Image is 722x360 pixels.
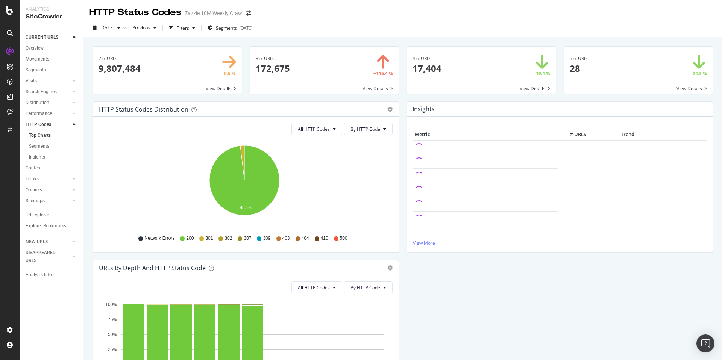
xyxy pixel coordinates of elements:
a: Outlinks [26,186,70,194]
div: SiteCrawler [26,12,77,21]
span: All HTTP Codes [298,126,330,132]
a: Content [26,164,78,172]
div: Segments [29,142,49,150]
span: 302 [224,235,232,242]
button: [DATE] [89,22,123,34]
div: Visits [26,77,37,85]
span: By HTTP Code [350,126,380,132]
div: gear [387,265,393,271]
div: Performance [26,110,52,118]
div: Analysis Info [26,271,52,279]
text: 98.1% [240,205,252,210]
a: Analysis Info [26,271,78,279]
div: HTTP Status Codes [89,6,182,19]
div: NEW URLS [26,238,48,246]
div: Distribution [26,99,49,107]
a: Inlinks [26,175,70,183]
span: Previous [129,24,150,31]
a: Insights [29,153,78,161]
a: Explorer Bookmarks [26,222,78,230]
th: Metric [413,129,558,140]
div: HTTP Status Codes Distribution [99,106,188,113]
a: Sitemaps [26,197,70,205]
a: Overview [26,44,78,52]
button: Segments[DATE] [205,22,256,34]
div: Movements [26,55,49,63]
svg: A chart. [99,141,390,228]
th: Trend [588,129,667,140]
a: HTTP Codes [26,121,70,129]
div: Open Intercom Messenger [696,334,714,352]
span: Network Errors [144,235,174,242]
div: Zazzle 10M Weekly Crawl [185,9,243,17]
span: vs [123,24,129,31]
text: 100% [105,302,117,307]
span: 307 [244,235,251,242]
button: All HTTP Codes [291,281,342,293]
div: Top Charts [29,132,51,139]
button: Filters [166,22,198,34]
span: All HTTP Codes [298,284,330,291]
button: By HTTP Code [344,281,393,293]
a: Url Explorer [26,211,78,219]
a: Segments [29,142,78,150]
div: CURRENT URLS [26,33,58,41]
text: 50% [108,332,117,337]
span: 500 [340,235,347,242]
button: Previous [129,22,159,34]
div: Sitemaps [26,197,45,205]
span: By HTTP Code [350,284,380,291]
div: Insights [29,153,45,161]
span: 309 [263,235,270,242]
span: 200 [186,235,194,242]
div: Analytics [26,6,77,12]
span: 403 [282,235,290,242]
div: DISAPPEARED URLS [26,249,64,265]
div: Overview [26,44,44,52]
div: URLs by Depth and HTTP Status Code [99,264,206,272]
div: arrow-right-arrow-left [246,11,251,16]
a: DISAPPEARED URLS [26,249,70,265]
div: gear [387,107,393,112]
div: Content [26,164,42,172]
text: 75% [108,317,117,322]
div: Explorer Bookmarks [26,222,66,230]
a: Top Charts [29,132,78,139]
span: 404 [302,235,309,242]
span: 410 [321,235,328,242]
a: CURRENT URLS [26,33,70,41]
button: By HTTP Code [344,123,393,135]
a: Movements [26,55,78,63]
a: Performance [26,110,70,118]
div: Inlinks [26,175,39,183]
a: View More [413,240,707,246]
div: Segments [26,66,46,74]
h4: Insights [413,104,435,114]
div: Search Engines [26,88,57,96]
div: Filters [176,25,189,31]
div: Url Explorer [26,211,49,219]
span: 301 [205,235,213,242]
div: [DATE] [239,25,253,31]
a: NEW URLS [26,238,70,246]
a: Visits [26,77,70,85]
a: Distribution [26,99,70,107]
button: All HTTP Codes [291,123,342,135]
span: 2025 Jun. 6th [100,24,114,31]
a: Search Engines [26,88,70,96]
th: # URLS [558,129,588,140]
span: Segments [216,25,237,31]
div: HTTP Codes [26,121,51,129]
text: 25% [108,347,117,352]
a: Segments [26,66,78,74]
div: Outlinks [26,186,42,194]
